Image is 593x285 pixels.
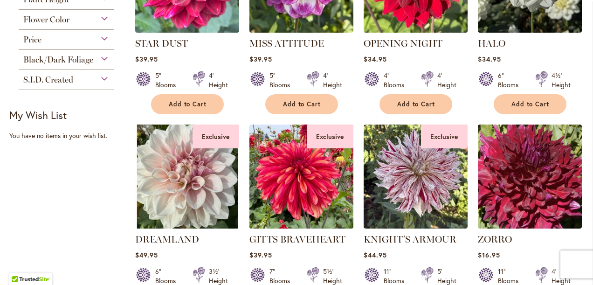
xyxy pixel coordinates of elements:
[478,26,582,35] a: HALO
[364,234,456,245] a: KNIGHT'S ARMOUR
[135,55,158,63] span: $39.95
[169,100,207,108] span: Add to Cart
[7,252,33,278] iframe: Launch Accessibility Center
[379,94,452,114] button: Add to Cart
[269,71,296,90] div: 5" Blooms
[249,55,272,63] span: $39.95
[478,234,512,245] a: ZORRO
[135,38,188,49] a: STAR DUST
[9,108,67,122] strong: My Wish List
[478,38,505,49] a: HALO
[494,94,566,114] button: Add to Cart
[23,35,41,45] span: Price
[135,222,239,230] a: DREAMLAND Exclusive
[23,14,69,25] span: Flower Color
[249,26,353,35] a: MISS ATTITUDE
[283,100,321,108] span: Add to Cart
[364,125,468,229] img: KNIGHTS ARMOUR
[23,75,73,85] span: S.I.D. Created
[249,250,272,259] span: $39.95
[23,55,93,65] span: Black/Dark Foliage
[135,234,199,245] a: DREAMLAND
[511,100,550,108] span: Add to Cart
[478,250,500,259] span: $16.95
[249,234,345,245] a: GITTS BRAVEHEART
[421,125,468,148] div: Exclusive
[135,26,239,35] a: STAR DUST
[193,125,239,148] div: Exclusive
[155,71,181,90] div: 5" Blooms
[209,71,228,90] div: 4' Height
[307,125,353,148] div: Exclusive
[249,38,324,49] a: MISS ATTITUDE
[265,94,338,114] button: Add to Cart
[364,55,387,63] span: $34.95
[437,71,456,90] div: 4' Height
[135,125,239,229] img: DREAMLAND
[135,250,158,259] span: $49.95
[323,71,342,90] div: 4' Height
[498,71,524,90] div: 6" Blooms
[478,125,582,229] img: Zorro
[247,122,356,231] img: GITTS BRAVEHEART
[478,55,501,63] span: $34.95
[364,26,468,35] a: OPENING NIGHT
[364,222,468,230] a: KNIGHTS ARMOUR Exclusive
[478,222,582,230] a: Zorro
[151,94,224,114] button: Add to Cart
[552,71,571,90] div: 4½' Height
[9,131,129,140] div: You have no items in your wish list.
[384,71,410,90] div: 4" Blooms
[364,250,387,259] span: $44.95
[364,38,442,49] a: OPENING NIGHT
[249,222,353,230] a: GITTS BRAVEHEART Exclusive
[397,100,435,108] span: Add to Cart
